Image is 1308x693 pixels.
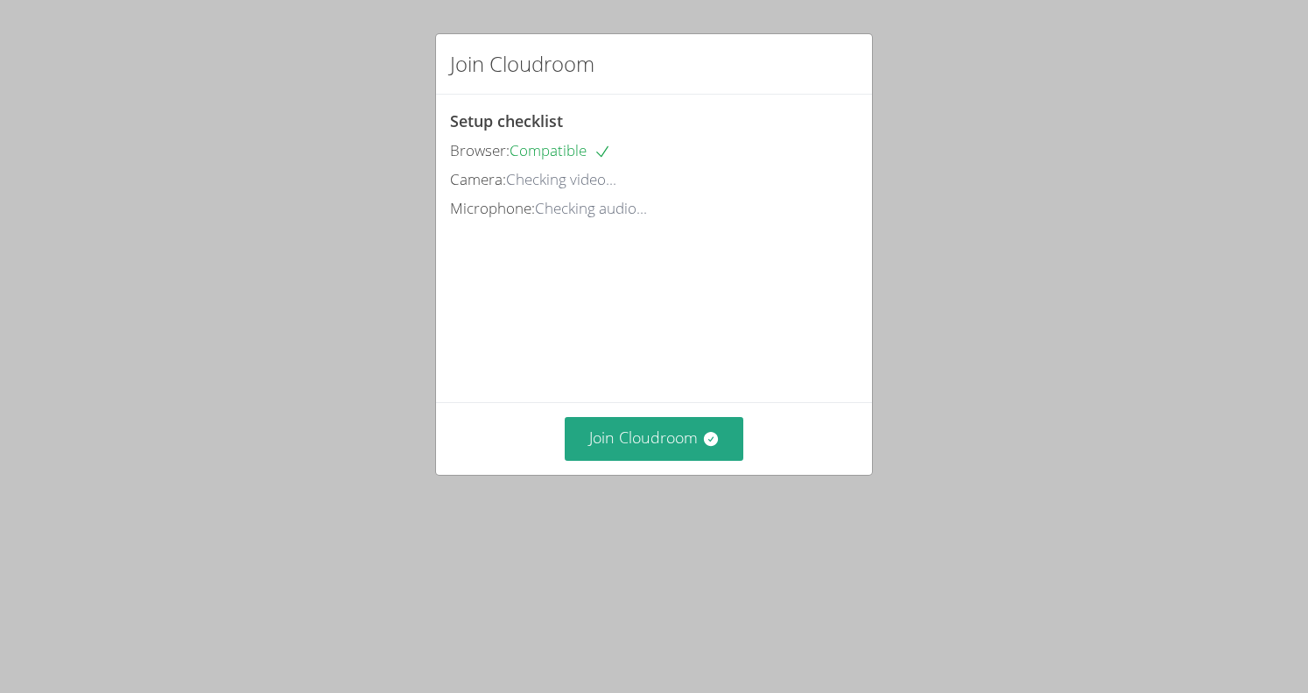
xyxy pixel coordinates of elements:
span: Setup checklist [450,110,563,131]
span: Camera: [450,169,506,189]
span: Microphone: [450,198,535,218]
span: Checking audio... [535,198,647,218]
span: Compatible [510,140,611,160]
button: Join Cloudroom [565,417,744,460]
span: Checking video... [506,169,616,189]
span: Browser: [450,140,510,160]
h2: Join Cloudroom [450,48,594,80]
